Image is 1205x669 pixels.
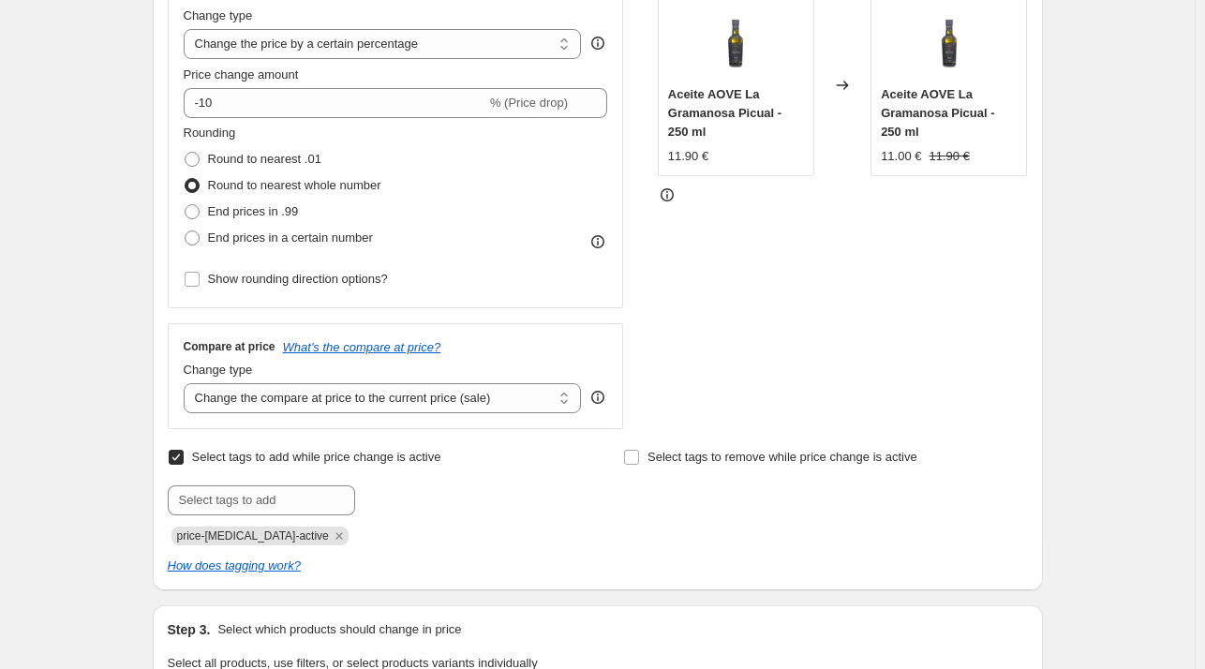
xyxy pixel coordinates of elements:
span: Round to nearest .01 [208,152,321,166]
img: aceite-aove-la-gramanosa-picual-250-ml-479889_80x.jpg [698,5,773,80]
h2: Step 3. [168,620,211,639]
img: aceite-aove-la-gramanosa-picual-250-ml-479889_80x.jpg [912,5,987,80]
span: Change type [184,8,253,22]
input: -15 [184,88,486,118]
div: help [588,34,607,52]
span: Show rounding direction options? [208,272,388,286]
button: What's the compare at price? [283,340,441,354]
span: Price change amount [184,67,299,82]
a: How does tagging work? [168,558,301,572]
span: Select tags to remove while price change is active [647,450,917,464]
h3: Compare at price [184,339,275,354]
span: price-change-job-active [177,529,329,543]
span: Rounding [184,126,236,140]
span: Aceite AOVE La Gramanosa Picual - 250 ml [881,87,994,139]
div: 11.00 € [881,147,921,166]
div: 11.90 € [668,147,708,166]
span: End prices in a certain number [208,230,373,245]
span: % (Price drop) [490,96,568,110]
span: Round to nearest whole number [208,178,381,192]
strike: 11.90 € [930,147,970,166]
span: Aceite AOVE La Gramanosa Picual - 250 ml [668,87,781,139]
span: Change type [184,363,253,377]
span: Select tags to add while price change is active [192,450,441,464]
div: help [588,388,607,407]
span: End prices in .99 [208,204,299,218]
p: Select which products should change in price [217,620,461,639]
button: Remove price-change-job-active [331,528,348,544]
input: Select tags to add [168,485,355,515]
